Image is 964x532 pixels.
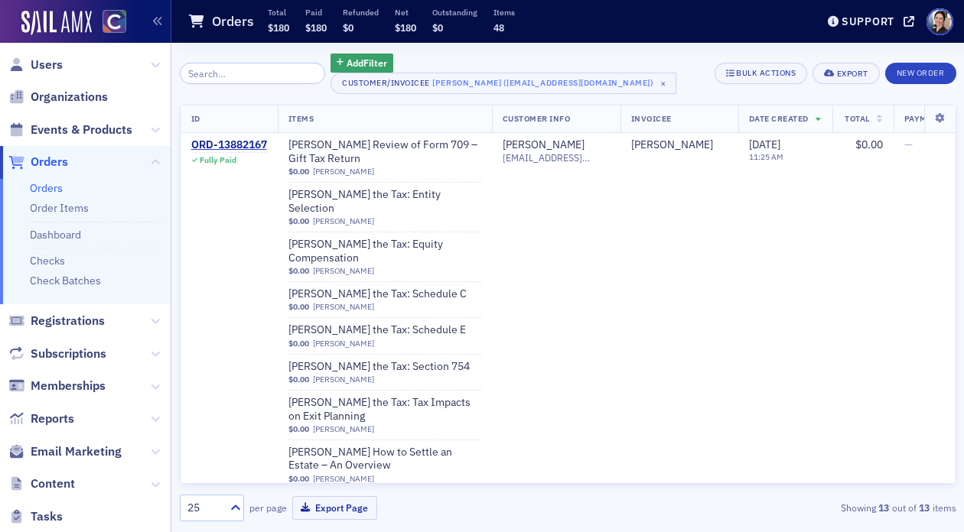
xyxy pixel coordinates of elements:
a: [PERSON_NAME] the Tax: Section 754 [288,360,481,374]
img: SailAMX [21,11,92,35]
a: [PERSON_NAME] Review of Form 709 – Gift Tax Return [288,138,481,165]
a: Dashboard [30,228,81,242]
span: Surgent's Max the Tax: Equity Compensation [288,238,481,264]
a: Order Items [30,201,89,215]
a: Content [8,475,75,492]
span: Total [845,113,870,124]
label: per page [249,501,287,514]
div: Support [842,15,894,28]
strong: 13 [917,501,933,514]
span: $180 [268,21,289,34]
a: Email Marketing [8,443,122,460]
span: $180 [395,21,416,34]
button: New Order [885,63,956,84]
a: [PERSON_NAME] [313,474,374,484]
span: Profile [927,8,953,35]
span: $0 [432,21,443,34]
span: $0.00 [288,167,309,177]
a: [PERSON_NAME] [313,302,374,312]
img: SailAMX [103,10,126,34]
span: Users [31,57,63,73]
span: Content [31,475,75,492]
span: Surgent's Max the Tax: Schedule E [288,323,481,337]
div: Fully Paid [200,155,236,165]
span: Memberships [31,378,106,394]
a: [PERSON_NAME] [313,339,374,349]
span: Surgent's How to Settle an Estate – An Overview [288,446,481,472]
span: Surgent's Max the Tax: Tax Impacts on Exit Planning [288,396,481,423]
a: [PERSON_NAME] [313,266,374,276]
a: [PERSON_NAME] the Tax: Entity Selection [288,188,481,215]
p: Total [268,7,289,18]
h1: Orders [212,12,254,31]
a: ORD-13882167 [191,138,267,152]
span: Tasks [31,508,63,525]
button: AddFilter [331,54,393,73]
a: Checks [30,254,65,268]
a: Subscriptions [8,345,106,362]
button: Export Page [292,496,377,520]
p: Refunded [343,7,379,18]
time: 11:25 AM [749,151,783,162]
a: [PERSON_NAME] How to Settle an Estate – An Overview [288,446,481,472]
span: Events & Products [31,122,132,138]
a: [PERSON_NAME] [503,138,585,152]
a: Reports [8,410,74,427]
p: Net [395,7,416,18]
div: Showing out of items [708,501,956,514]
span: Surgent's Review of Form 709 – Gift Tax Return [288,138,481,165]
p: Paid [305,7,327,18]
strong: 13 [876,501,892,514]
a: Organizations [8,89,108,105]
a: Registrations [8,313,105,329]
span: Invoicee [631,113,672,124]
a: [PERSON_NAME] the Tax: Tax Impacts on Exit Planning [288,396,481,423]
a: Memberships [8,378,106,394]
div: [PERSON_NAME] ([EMAIL_ADDRESS][DOMAIN_NAME]) [432,75,653,90]
span: Surgent's Max the Tax: Entity Selection [288,188,481,215]
span: Organizations [31,89,108,105]
a: [PERSON_NAME] the Tax: Schedule E [288,323,481,337]
button: Export [813,63,879,84]
span: ID [191,113,200,124]
a: [PERSON_NAME] [313,216,374,226]
a: [PERSON_NAME] [313,375,374,384]
span: $0.00 [288,375,309,384]
span: $0.00 [288,339,309,349]
span: Date Created [749,113,809,124]
a: Users [8,57,63,73]
span: Orders [31,154,68,170]
a: [PERSON_NAME] the Tax: Schedule C [288,287,481,301]
span: [EMAIL_ADDRESS][DOMAIN_NAME] [503,152,610,164]
span: $180 [305,21,327,34]
button: Bulk Actions [715,63,807,84]
span: Surgent's Max the Tax: Schedule C [288,287,481,301]
span: Payments [904,113,949,124]
span: Surgent's Max the Tax: Section 754 [288,360,481,374]
span: × [656,76,670,90]
span: Add Filter [347,56,387,70]
a: [PERSON_NAME] [313,424,374,434]
span: Reports [31,410,74,427]
span: Email Marketing [31,443,122,460]
a: Events & Products [8,122,132,138]
span: $0 [343,21,353,34]
span: Customer Info [503,113,571,124]
a: Orders [30,181,63,195]
div: Export [837,70,868,78]
a: New Order [885,65,956,79]
a: [PERSON_NAME] [631,138,713,152]
span: $0.00 [288,424,309,434]
span: $0.00 [288,474,309,484]
span: Items [288,113,314,124]
a: Tasks [8,508,63,525]
input: Search… [180,63,326,84]
span: Subscriptions [31,345,106,362]
div: Bulk Actions [736,69,796,77]
span: Registrations [31,313,105,329]
span: [DATE] [749,138,780,151]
